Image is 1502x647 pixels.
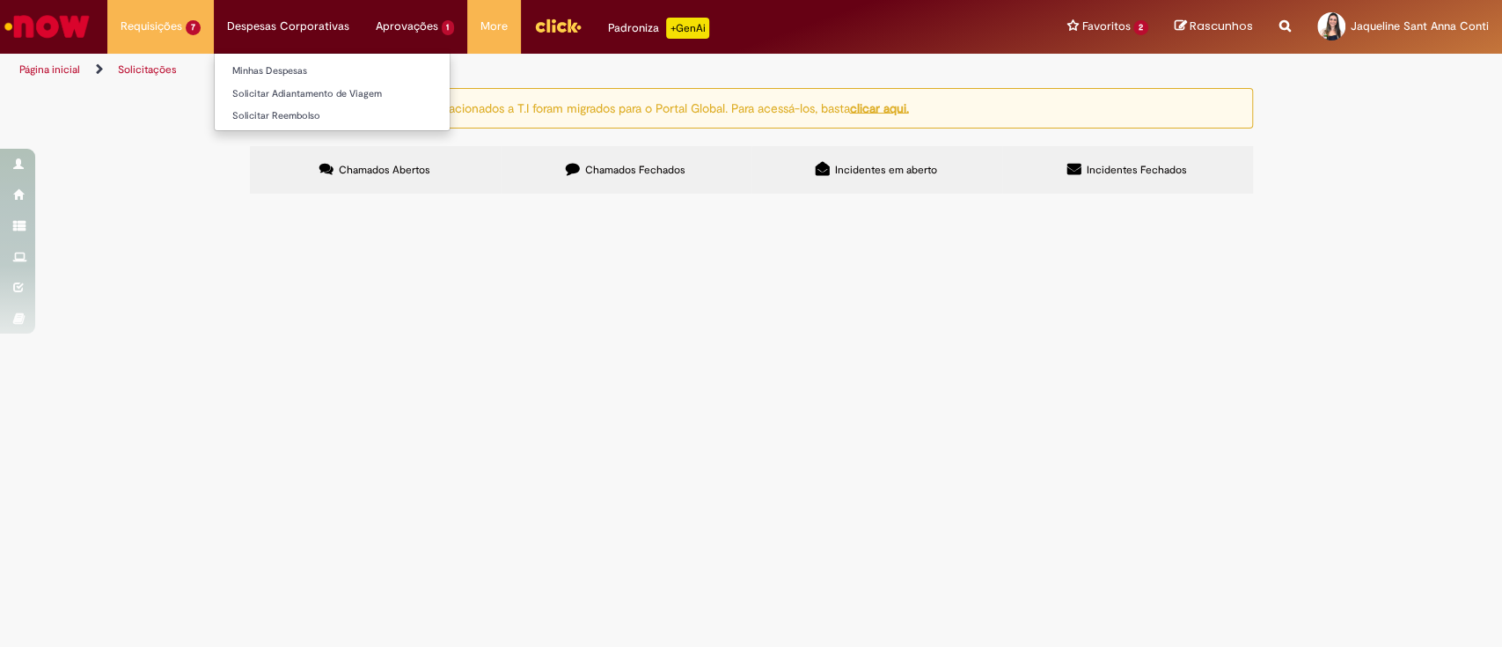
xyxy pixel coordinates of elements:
span: 7 [186,20,201,35]
a: Rascunhos [1175,18,1253,35]
ul: Despesas Corporativas [214,53,451,131]
img: click_logo_yellow_360x200.png [534,12,582,39]
a: Página inicial [19,62,80,77]
span: Incidentes em aberto [835,163,937,177]
span: 2 [1133,20,1148,35]
img: ServiceNow [2,9,92,44]
ng-bind-html: Atenção: alguns chamados relacionados a T.I foram migrados para o Portal Global. Para acessá-los,... [284,99,909,115]
span: Chamados Fechados [585,163,685,177]
span: Incidentes Fechados [1087,163,1187,177]
p: +GenAi [666,18,709,39]
a: Solicitações [118,62,177,77]
span: Favoritos [1081,18,1130,35]
span: 1 [442,20,455,35]
span: Chamados Abertos [339,163,430,177]
span: Despesas Corporativas [227,18,349,35]
a: clicar aqui. [850,99,909,115]
a: Minhas Despesas [215,62,450,81]
span: Jaqueline Sant Anna Conti [1351,18,1489,33]
span: More [480,18,508,35]
span: Aprovações [376,18,438,35]
span: Rascunhos [1190,18,1253,34]
a: Solicitar Adiantamento de Viagem [215,85,450,104]
span: Requisições [121,18,182,35]
div: Padroniza [608,18,709,39]
a: Solicitar Reembolso [215,107,450,126]
ul: Trilhas de página [13,54,988,86]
